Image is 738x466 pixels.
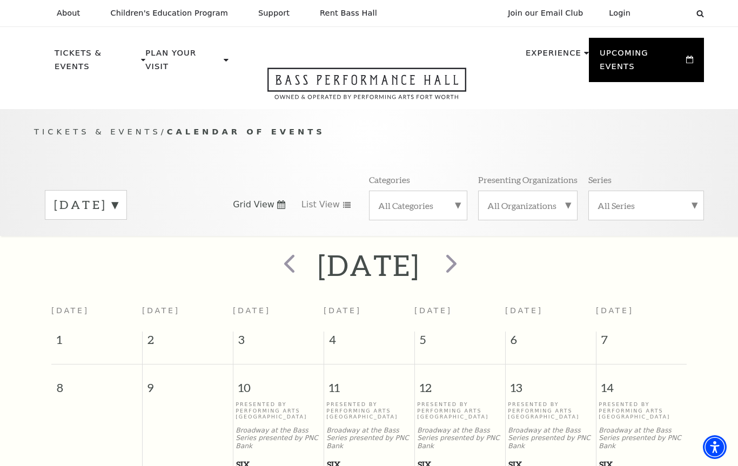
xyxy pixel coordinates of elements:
p: Broadway at the Bass Series presented by PNC Bank [326,427,412,450]
p: Categories [369,174,410,185]
span: [DATE] [142,306,180,315]
span: 6 [506,332,596,353]
span: 11 [324,364,414,402]
span: 1 [51,332,142,353]
span: 14 [596,364,687,402]
div: Accessibility Menu [703,435,727,459]
p: Presented By Performing Arts [GEOGRAPHIC_DATA] [417,401,502,420]
p: Presented By Performing Arts [GEOGRAPHIC_DATA] [599,401,684,420]
p: Tickets & Events [55,46,138,79]
label: All Categories [378,200,458,211]
p: Experience [526,46,581,66]
p: Presenting Organizations [478,174,578,185]
span: 4 [324,332,414,353]
label: All Organizations [487,200,568,211]
p: Presented By Performing Arts [GEOGRAPHIC_DATA] [326,401,412,420]
p: Rent Bass Hall [320,9,377,18]
p: Plan Your Visit [145,46,221,79]
span: [DATE] [596,306,634,315]
p: Broadway at the Bass Series presented by PNC Bank [599,427,684,450]
p: Presented By Performing Arts [GEOGRAPHIC_DATA] [508,401,593,420]
p: Broadway at the Bass Series presented by PNC Bank [236,427,321,450]
span: [DATE] [324,306,361,315]
p: About [57,9,80,18]
span: Grid View [233,199,274,211]
span: 5 [415,332,505,353]
span: 9 [143,364,233,402]
span: List View [301,199,340,211]
span: 3 [233,332,324,353]
p: Presented By Performing Arts [GEOGRAPHIC_DATA] [236,401,321,420]
span: 12 [415,364,505,402]
button: next [431,246,470,285]
span: 7 [596,332,687,353]
span: 10 [233,364,324,402]
p: Children's Education Program [110,9,228,18]
p: Series [588,174,612,185]
span: 13 [506,364,596,402]
span: Tickets & Events [34,127,161,136]
span: Calendar of Events [167,127,325,136]
span: [DATE] [51,306,89,315]
select: Select: [648,8,686,18]
span: 2 [143,332,233,353]
span: [DATE] [233,306,271,315]
label: [DATE] [54,197,118,213]
p: Broadway at the Bass Series presented by PNC Bank [508,427,593,450]
label: All Series [598,200,695,211]
span: [DATE] [414,306,452,315]
p: / [34,125,704,139]
span: [DATE] [505,306,543,315]
span: 8 [51,364,142,402]
button: prev [268,246,307,285]
a: Open this option [229,67,505,109]
p: Broadway at the Bass Series presented by PNC Bank [417,427,502,450]
p: Upcoming Events [600,46,683,79]
h2: [DATE] [318,248,420,282]
p: Support [258,9,290,18]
